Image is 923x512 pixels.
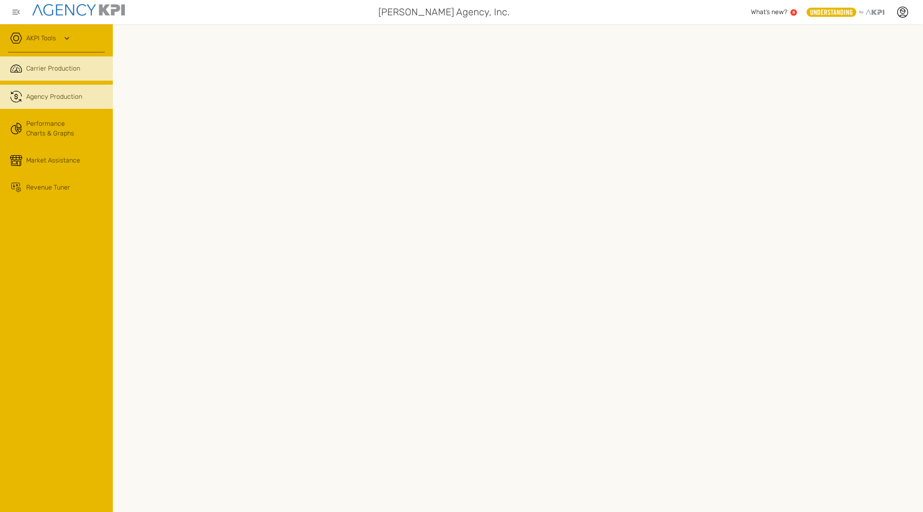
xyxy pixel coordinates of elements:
div: Revenue Tuner [26,183,70,192]
span: Agency Production [26,92,82,102]
span: Carrier Production [26,64,80,73]
span: What’s new? [751,8,787,16]
div: Market Assistance [26,156,80,165]
span: [PERSON_NAME] Agency, Inc. [378,5,510,19]
img: agencykpi-logo-550x69-2d9e3fa8.png [32,4,125,16]
text: 5 [792,10,795,15]
a: 5 [790,9,797,16]
a: AKPI Tools [26,33,56,43]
